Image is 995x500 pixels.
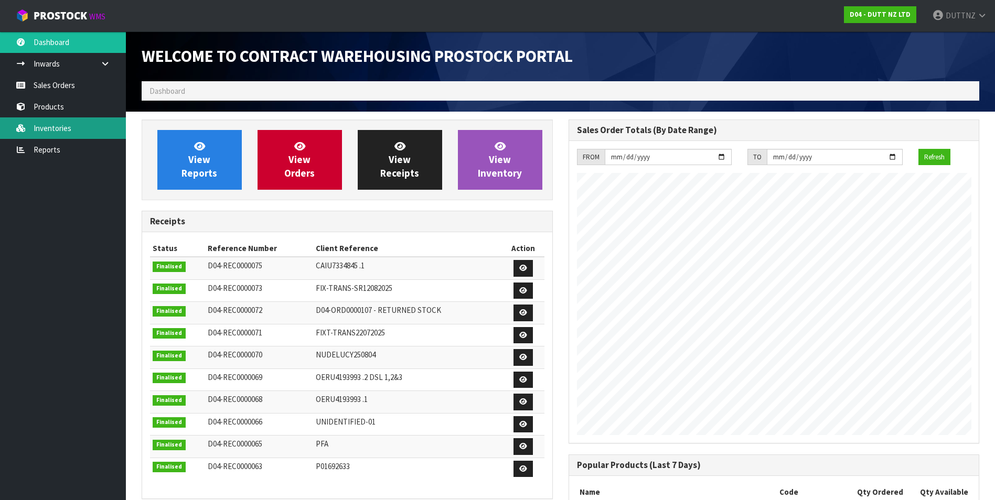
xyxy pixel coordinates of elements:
span: D04-REC0000071 [208,328,262,338]
span: Finalised [153,328,186,339]
span: D04-ORD0000107 - RETURNED STOCK [316,305,441,315]
span: FIXT-TRANS22072025 [316,328,385,338]
span: Finalised [153,351,186,361]
a: ViewOrders [258,130,342,190]
span: D04-REC0000073 [208,283,262,293]
h3: Sales Order Totals (By Date Range) [577,125,971,135]
span: View Orders [284,140,315,179]
div: TO [747,149,767,166]
span: ProStock [34,9,87,23]
span: D04-REC0000070 [208,350,262,360]
a: ViewReceipts [358,130,442,190]
span: FIX-TRANS-SR12082025 [316,283,392,293]
h3: Popular Products (Last 7 Days) [577,460,971,470]
span: CAIU7334845 .1 [316,260,365,270]
span: D04-REC0000066 [208,417,262,427]
strong: D04 - DUTT NZ LTD [850,10,911,19]
span: Dashboard [149,86,185,96]
span: PFA [316,439,328,449]
span: NUDELUCY250804 [316,350,376,360]
th: Status [150,240,205,257]
th: Reference Number [205,240,313,257]
span: Welcome to Contract Warehousing ProStock Portal [142,46,573,67]
div: FROM [577,149,605,166]
span: D04-REC0000072 [208,305,262,315]
span: D04-REC0000069 [208,372,262,382]
button: Refresh [918,149,950,166]
span: Finalised [153,462,186,472]
h3: Receipts [150,216,544,226]
span: Finalised [153,395,186,406]
span: Finalised [153,417,186,428]
span: View Reports [181,140,217,179]
span: Finalised [153,440,186,450]
span: OERU4193993 .2 DSL 1,2&3 [316,372,402,382]
span: D04-REC0000063 [208,461,262,471]
span: Finalised [153,284,186,294]
span: Finalised [153,306,186,317]
span: Finalised [153,262,186,272]
span: OERU4193993 .1 [316,394,368,404]
a: ViewReports [157,130,242,190]
span: View Receipts [380,140,419,179]
span: D04-REC0000068 [208,394,262,404]
small: WMS [89,12,105,21]
span: D04-REC0000065 [208,439,262,449]
span: P01692633 [316,461,350,471]
th: Client Reference [313,240,502,257]
span: Finalised [153,373,186,383]
span: DUTTNZ [946,10,976,20]
span: D04-REC0000075 [208,260,262,270]
img: cube-alt.png [16,9,29,22]
a: ViewInventory [458,130,542,190]
span: UNIDENTIFIED-01 [316,417,376,427]
span: View Inventory [478,140,522,179]
th: Action [502,240,544,257]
